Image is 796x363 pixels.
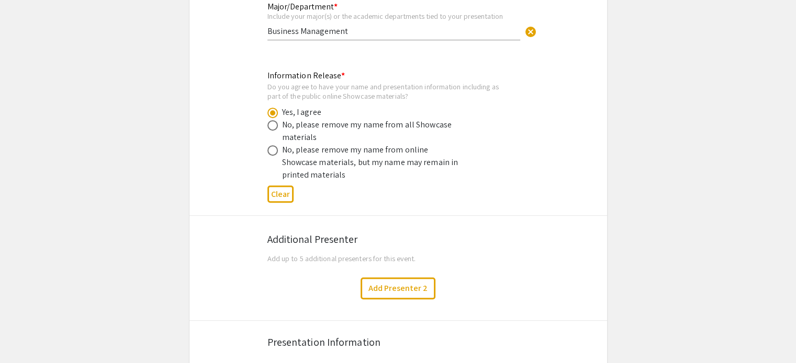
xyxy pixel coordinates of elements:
div: Presentation Information [267,334,529,350]
div: Additional Presenter [267,231,529,247]
div: No, please remove my name from all Showcase materials [282,119,465,144]
div: Do you agree to have your name and presentation information including as part of the public onlin... [267,82,512,100]
input: Type Here [267,26,520,37]
span: cancel [524,26,537,38]
div: Include your major(s) or the academic departments tied to your presentation [267,11,520,21]
div: Yes, I agree [282,106,321,119]
mat-label: Major/Department [267,1,338,12]
iframe: Chat [8,316,44,355]
button: Add Presenter 2 [361,277,435,299]
button: Clear [520,21,541,42]
div: No, please remove my name from online Showcase materials, but my name may remain in printed mater... [282,144,465,181]
button: Clear [267,185,294,203]
span: Add up to 5 additional presenters for this event. [267,253,416,263]
mat-label: Information Release [267,70,345,81]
